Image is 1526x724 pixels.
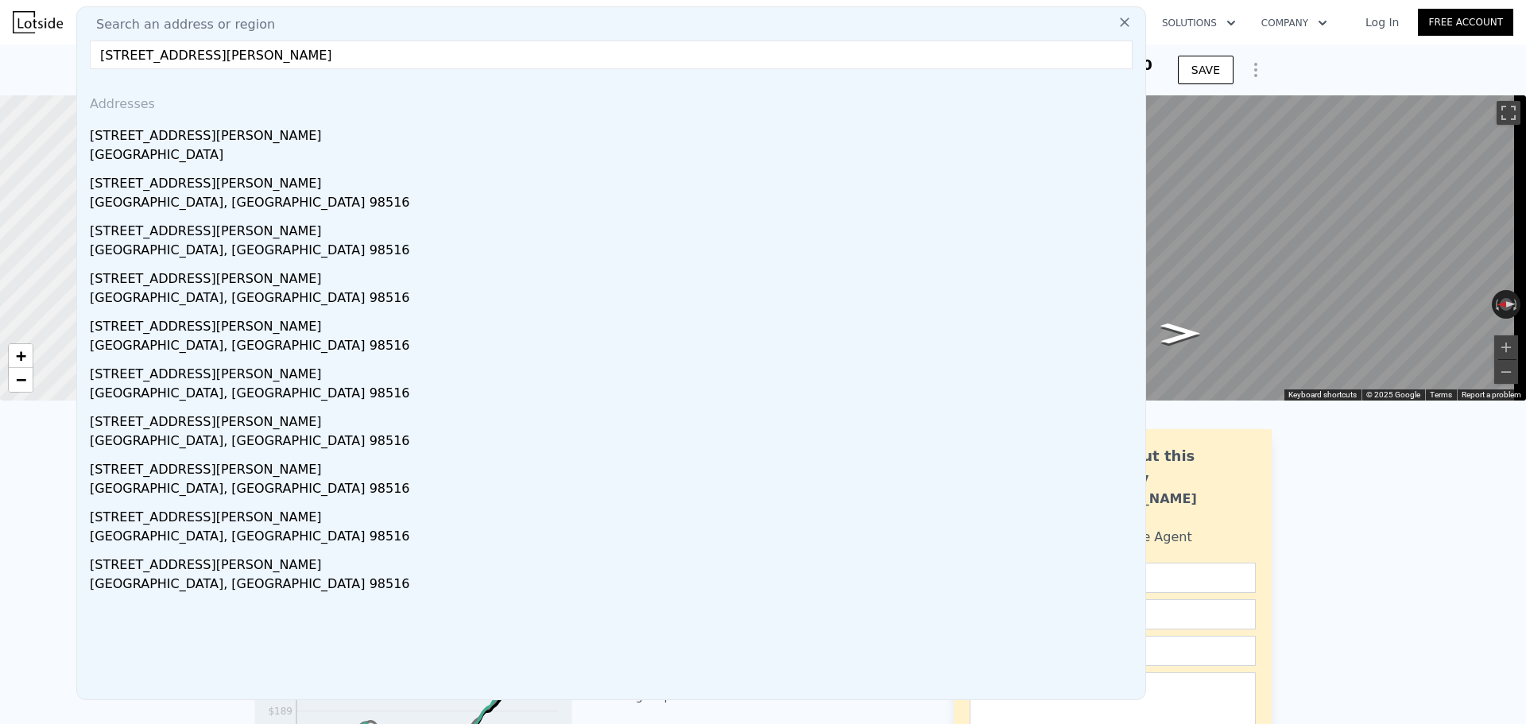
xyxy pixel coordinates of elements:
span: Search an address or region [83,15,275,34]
div: [STREET_ADDRESS][PERSON_NAME] [90,263,1139,288]
button: Rotate counterclockwise [1492,290,1501,319]
div: [GEOGRAPHIC_DATA], [GEOGRAPHIC_DATA] 98516 [90,336,1139,358]
button: Reset the view [1492,298,1521,311]
div: [GEOGRAPHIC_DATA], [GEOGRAPHIC_DATA] 98516 [90,479,1139,501]
div: [STREET_ADDRESS][PERSON_NAME] [90,168,1139,193]
span: + [16,346,26,366]
div: [STREET_ADDRESS][PERSON_NAME] [90,501,1139,527]
span: © 2025 Google [1366,390,1420,399]
div: [GEOGRAPHIC_DATA], [GEOGRAPHIC_DATA] 98516 [90,527,1139,549]
div: [GEOGRAPHIC_DATA], [GEOGRAPHIC_DATA] 98516 [90,575,1139,597]
span: − [16,370,26,389]
button: Keyboard shortcuts [1288,389,1357,401]
button: Solutions [1149,9,1249,37]
path: Go South, Ainsworth Ave S [1144,318,1217,348]
a: Terms (opens in new tab) [1430,390,1452,399]
img: Lotside [13,11,63,33]
button: Company [1249,9,1340,37]
button: Show Options [1240,54,1272,86]
a: Report a problem [1462,390,1521,399]
div: [GEOGRAPHIC_DATA] [90,145,1139,168]
div: [GEOGRAPHIC_DATA], [GEOGRAPHIC_DATA] 98516 [90,432,1139,454]
tspan: $189 [268,706,292,717]
div: [GEOGRAPHIC_DATA], [GEOGRAPHIC_DATA] 98516 [90,384,1139,406]
div: [STREET_ADDRESS][PERSON_NAME] [90,406,1139,432]
div: [PERSON_NAME] Bahadur [1079,490,1256,528]
button: Zoom out [1494,360,1518,384]
div: [GEOGRAPHIC_DATA], [GEOGRAPHIC_DATA] 98516 [90,288,1139,311]
div: [GEOGRAPHIC_DATA], [GEOGRAPHIC_DATA] 98516 [90,193,1139,215]
div: [STREET_ADDRESS][PERSON_NAME] [90,311,1139,336]
input: Enter an address, city, region, neighborhood or zip code [90,41,1133,69]
div: [STREET_ADDRESS][PERSON_NAME] [90,120,1139,145]
div: [STREET_ADDRESS][PERSON_NAME] [90,358,1139,384]
div: [STREET_ADDRESS][PERSON_NAME] [90,454,1139,479]
button: SAVE [1178,56,1234,84]
a: Free Account [1418,9,1513,36]
button: Zoom in [1494,335,1518,359]
button: Toggle fullscreen view [1497,101,1520,125]
div: Ask about this property [1079,445,1256,490]
a: Zoom in [9,344,33,368]
a: Log In [1346,14,1418,30]
div: [GEOGRAPHIC_DATA], [GEOGRAPHIC_DATA] 98516 [90,241,1139,263]
div: [STREET_ADDRESS][PERSON_NAME] [90,549,1139,575]
a: Zoom out [9,368,33,392]
div: Addresses [83,82,1139,120]
div: [STREET_ADDRESS][PERSON_NAME] [90,215,1139,241]
button: Rotate clockwise [1512,290,1521,319]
